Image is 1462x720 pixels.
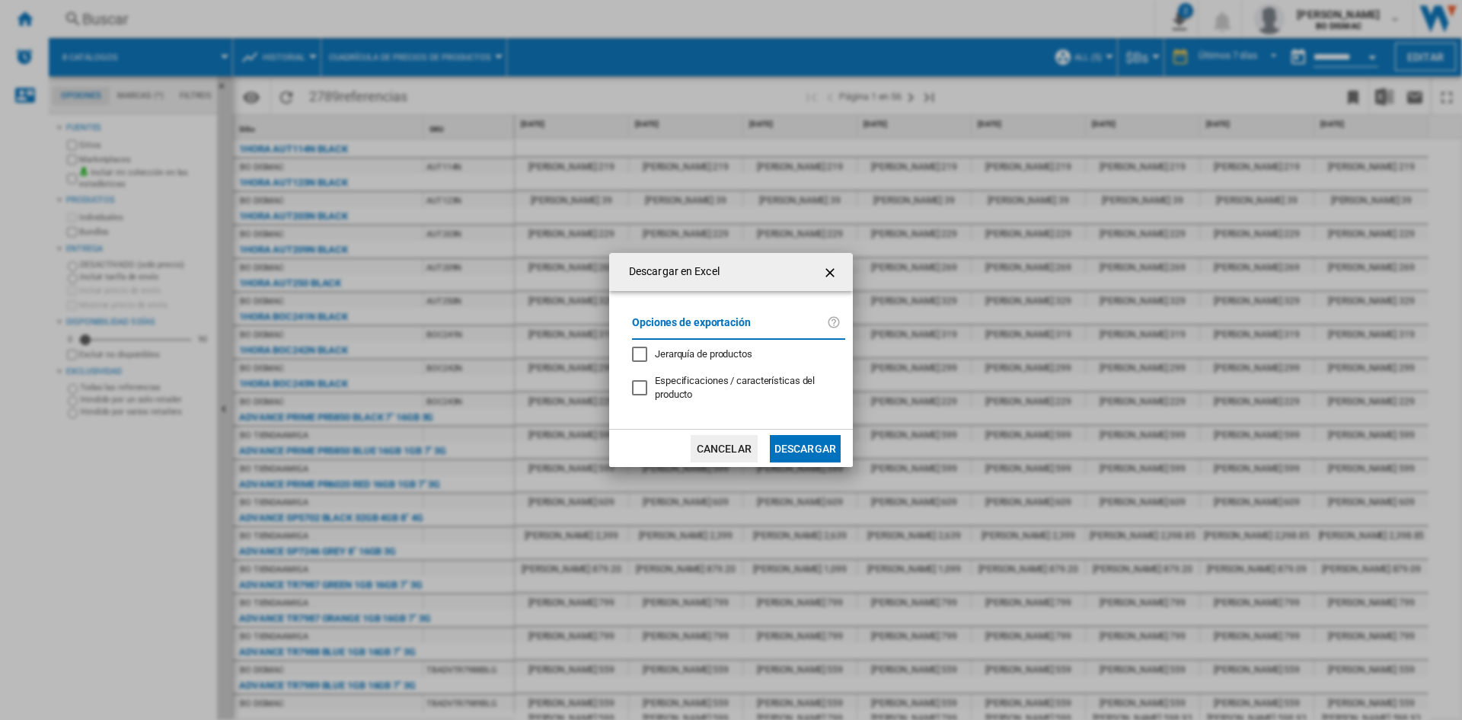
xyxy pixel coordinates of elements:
h4: Descargar en Excel [621,264,720,280]
span: Especificaciones / características del producto [655,375,815,400]
md-dialog: Descargar en ... [609,253,853,467]
label: Opciones de exportación [632,314,827,342]
md-checkbox: Jerarquía de productos [632,347,833,362]
span: Jerarquía de productos [655,348,752,360]
button: Descargar [770,435,841,462]
div: Solo se aplica a la Visión Categoría [655,374,845,402]
button: Cancelar [691,435,758,462]
ng-md-icon: getI18NText('BUTTONS.CLOSE_DIALOG') [822,264,841,282]
button: getI18NText('BUTTONS.CLOSE_DIALOG') [816,257,847,287]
